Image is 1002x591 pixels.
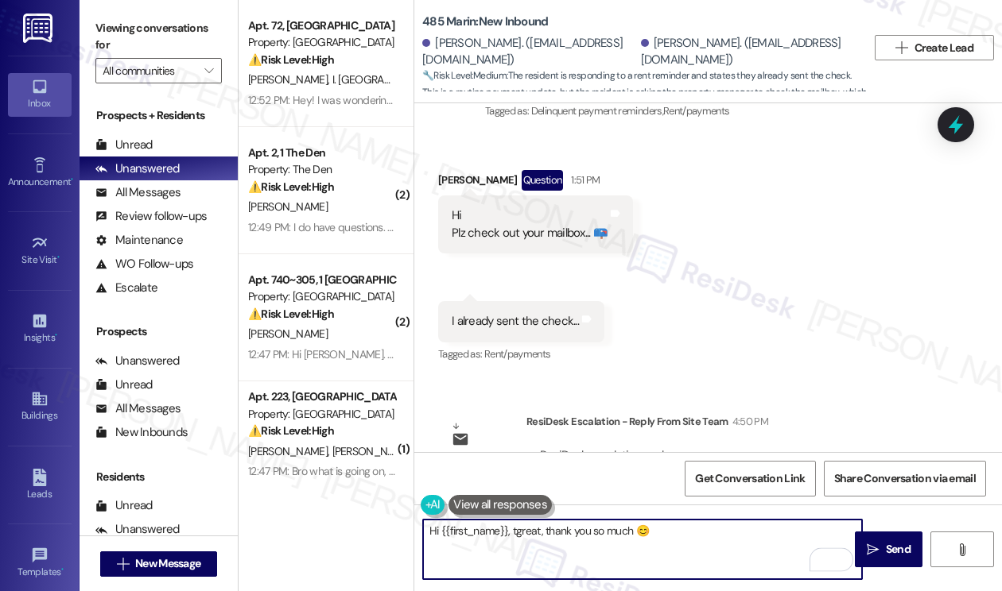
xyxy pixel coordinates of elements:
[95,232,183,249] div: Maintenance
[57,252,60,263] span: •
[248,72,332,87] span: [PERSON_NAME]
[95,160,180,177] div: Unanswered
[8,73,72,116] a: Inbox
[663,104,730,118] span: Rent/payments
[484,347,551,361] span: Rent/payments
[80,469,238,485] div: Residents
[248,220,547,234] div: 12:49 PM: I do have questions. Is there a number I can call you at?
[100,551,218,577] button: New Message
[531,104,663,118] span: Delinquent payment reminders ,
[886,541,911,558] span: Send
[423,520,862,579] textarea: To enrich screen reader interactions, please activate Accessibility in Grammarly extension settings
[422,69,507,82] strong: 🔧 Risk Level: Medium
[95,208,207,225] div: Review follow-ups
[438,170,633,195] div: [PERSON_NAME]
[248,199,328,214] span: [PERSON_NAME]
[248,288,395,305] div: Property: [GEOGRAPHIC_DATA]
[422,68,867,136] span: : The resident is responding to a rent reminder and states they already sent the check. This is a...
[540,447,926,514] div: ResiDesk escalation reply -> Please reply, great, thank you so much 😊 [PERSON_NAME], Assistant Pr...
[867,543,879,556] i: 
[332,444,412,458] span: [PERSON_NAME]
[526,413,943,435] div: ResiDesk Escalation - Reply From Site Team
[332,72,440,87] span: I. [GEOGRAPHIC_DATA]
[95,377,153,393] div: Unread
[95,184,181,201] div: All Messages
[422,35,637,69] div: [PERSON_NAME]. ([EMAIL_ADDRESS][DOMAIN_NAME])
[248,272,395,288] div: Apt. 740~305, 1 [GEOGRAPHIC_DATA]
[855,531,922,567] button: Send
[485,99,990,122] div: Tagged as:
[117,558,129,570] i: 
[204,64,213,77] i: 
[95,137,153,153] div: Unread
[248,17,395,34] div: Apt. 72, [GEOGRAPHIC_DATA]
[522,170,564,190] div: Question
[95,256,193,272] div: WO Follow-ups
[248,307,334,321] strong: ⚠️ Risk Level: High
[824,461,986,496] button: Share Conversation via email
[248,326,328,341] span: [PERSON_NAME]
[248,145,395,161] div: Apt. 2, 1 The Den
[248,180,334,194] strong: ⚠️ Risk Level: High
[915,40,973,56] span: Create Lead
[452,448,514,499] div: Email escalation reply
[422,14,548,30] b: 485 Marin: New Inbound
[8,385,72,428] a: Buildings
[685,461,815,496] button: Get Conversation Link
[95,280,157,296] div: Escalate
[95,521,180,538] div: Unanswered
[248,423,334,438] strong: ⚠️ Risk Level: High
[567,172,600,188] div: 1:51 PM
[103,58,196,83] input: All communities
[55,330,57,341] span: •
[80,323,238,340] div: Prospects
[61,564,64,575] span: •
[248,444,332,458] span: [PERSON_NAME]
[452,313,579,330] div: I already sent the check...
[452,207,608,241] div: Hi Plz check out your mailbox... 📪
[95,424,188,441] div: New Inbounds
[23,14,56,43] img: ResiDesk Logo
[875,35,994,60] button: Create Lead
[248,52,334,67] strong: ⚠️ Risk Level: High
[8,464,72,507] a: Leads
[95,400,181,417] div: All Messages
[895,41,907,54] i: 
[248,34,395,51] div: Property: [GEOGRAPHIC_DATA]
[8,307,72,350] a: Insights •
[95,353,180,369] div: Unanswered
[248,406,395,423] div: Property: [GEOGRAPHIC_DATA]
[71,174,73,185] span: •
[248,161,395,178] div: Property: The Den
[95,497,153,514] div: Unread
[248,388,395,405] div: Apt. 223, [GEOGRAPHIC_DATA]
[8,542,72,585] a: Templates •
[95,16,222,58] label: Viewing conversations for
[956,543,968,556] i: 
[728,413,768,430] div: 4:50 PM
[834,470,976,487] span: Share Conversation via email
[80,107,238,124] div: Prospects + Residents
[695,470,805,487] span: Get Conversation Link
[135,555,200,572] span: New Message
[641,35,856,69] div: [PERSON_NAME]. ([EMAIL_ADDRESS][DOMAIN_NAME])
[438,342,604,365] div: Tagged as:
[8,230,72,272] a: Site Visit •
